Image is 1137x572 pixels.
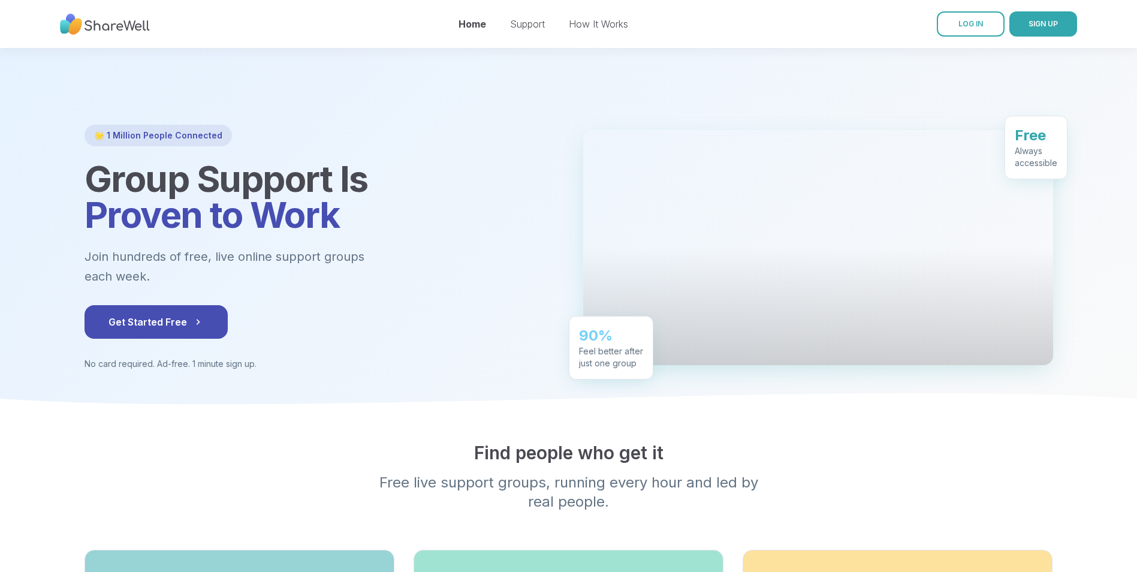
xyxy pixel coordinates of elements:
[1029,19,1058,28] span: SIGN UP
[1015,125,1057,144] div: Free
[569,18,628,30] a: How It Works
[108,315,204,329] span: Get Started Free
[579,326,643,345] div: 90%
[1009,11,1077,37] button: SIGN UP
[60,8,150,41] img: ShareWell Nav Logo
[85,161,554,233] h1: Group Support Is
[510,18,545,30] a: Support
[958,19,983,28] span: LOG IN
[579,345,643,369] div: Feel better after just one group
[937,11,1005,37] a: LOG IN
[85,305,228,339] button: Get Started Free
[85,193,340,236] span: Proven to Work
[85,125,232,146] div: 🌟 1 Million People Connected
[339,473,799,511] p: Free live support groups, running every hour and led by real people.
[85,442,1053,463] h2: Find people who get it
[85,358,554,370] p: No card required. Ad-free. 1 minute sign up.
[459,18,486,30] a: Home
[1015,144,1057,168] div: Always accessible
[85,247,430,286] p: Join hundreds of free, live online support groups each week.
